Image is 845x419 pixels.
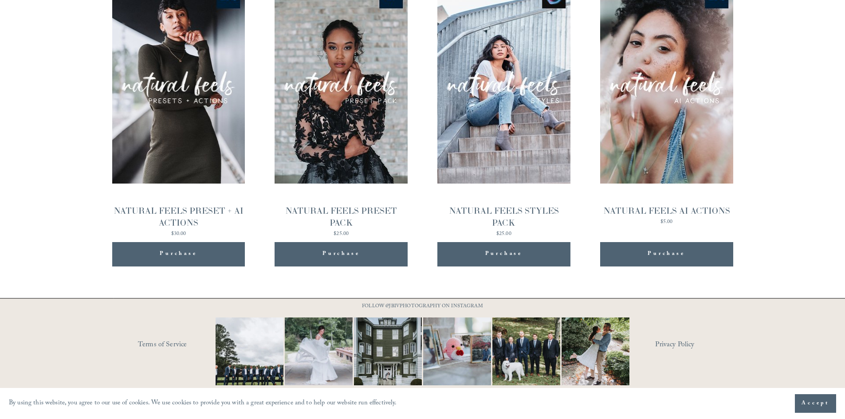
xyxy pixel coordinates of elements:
img: Definitely, not your typical #WideShotWednesday moment. It&rsquo;s all about the suits, the smile... [199,317,301,385]
img: Wideshots aren't just &quot;nice to have,&quot; they're a wedding day essential! 🙌 #Wideshotwedne... [344,317,432,385]
p: FOLLOW @JBIVPHOTOGRAPHY ON INSTAGRAM [345,302,500,312]
button: Purchase [437,242,570,266]
button: Accept [795,394,836,413]
a: Terms of Service [138,338,241,352]
a: Privacy Policy [655,338,733,352]
button: Purchase [112,242,245,266]
img: Happy #InternationalDogDay to all the pups who have made wedding days, engagement sessions, and p... [476,317,578,385]
div: NATURAL FEELS PRESET PACK [275,205,408,229]
button: Purchase [600,242,733,266]
span: Purchase [648,249,685,260]
div: $25.00 [437,231,570,237]
p: By using this website, you agree to our use of cookies. We use cookies to provide you with a grea... [9,397,397,410]
div: NATURAL FEELS PRESET + AI ACTIONS [112,205,245,229]
span: Purchase [160,249,197,260]
span: Purchase [322,249,360,260]
div: NATURAL FEELS STYLES PACK [437,205,570,229]
div: $25.00 [275,231,408,237]
div: $30.00 [112,231,245,237]
div: NATURAL FEELS AI ACTIONS [603,205,730,217]
img: This has got to be one of the cutest detail shots I've ever taken for a wedding! 📷 @thewoobles #I... [406,317,508,385]
img: Not every photo needs to be perfectly still, sometimes the best ones are the ones that feel like ... [268,317,370,385]
span: Purchase [485,249,523,260]
span: Accept [802,399,829,408]
div: $5.00 [603,219,730,225]
img: It&rsquo;s that time of year where weddings and engagements pick up and I get the joy of capturin... [562,306,629,396]
button: Purchase [275,242,408,266]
